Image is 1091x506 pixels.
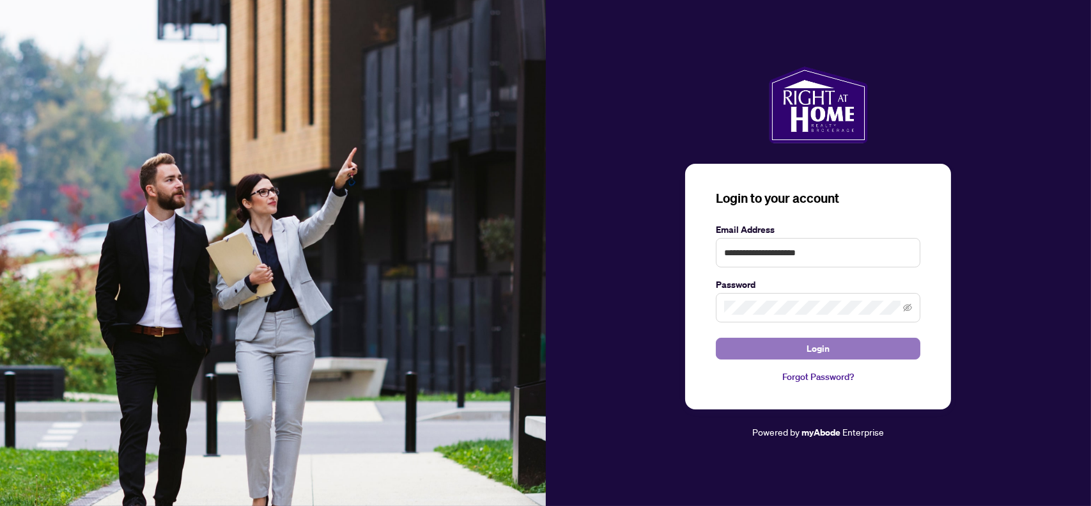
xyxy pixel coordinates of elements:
span: eye-invisible [903,303,912,312]
img: ma-logo [769,67,868,143]
a: myAbode [801,425,840,439]
span: Powered by [752,426,800,438]
span: Login [807,338,830,359]
label: Email Address [716,223,920,237]
label: Password [716,278,920,292]
a: Forgot Password? [716,370,920,384]
button: Login [716,338,920,360]
span: Enterprise [842,426,884,438]
h3: Login to your account [716,189,920,207]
